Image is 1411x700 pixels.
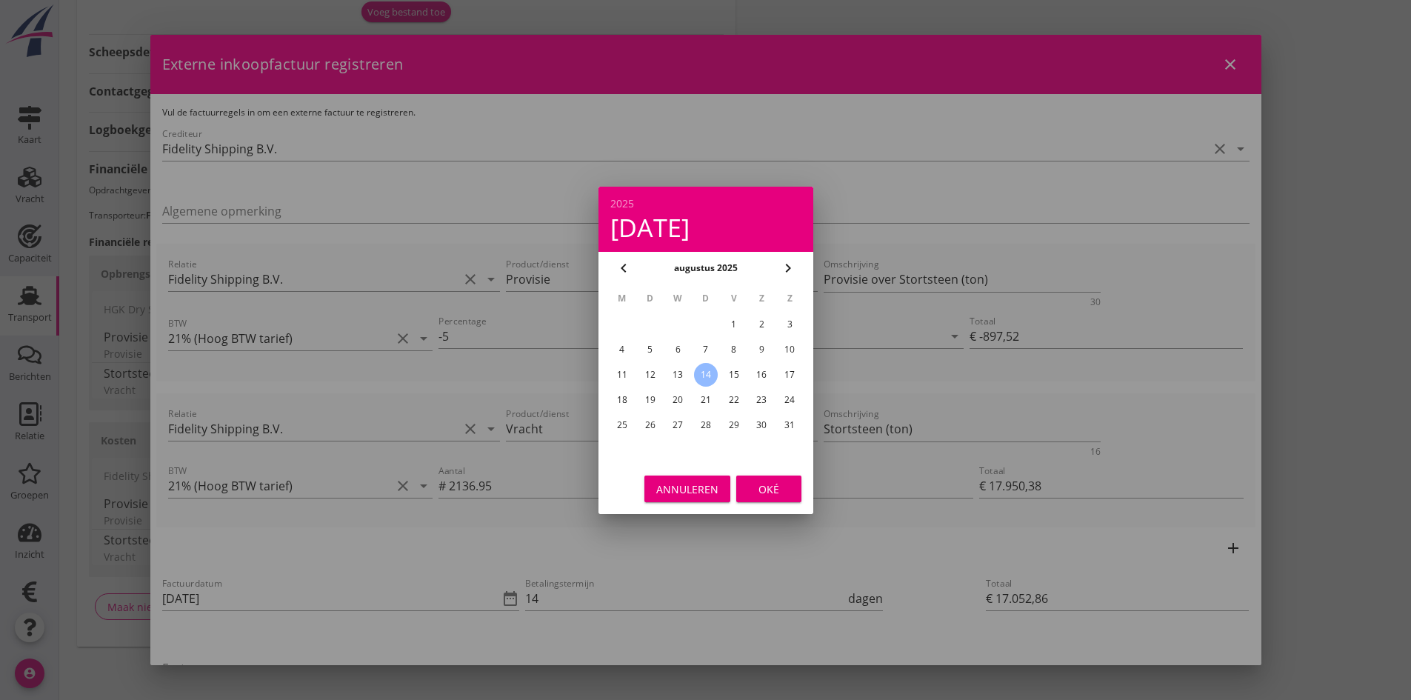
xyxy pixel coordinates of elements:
div: Annuleren [656,481,718,496]
button: 27 [666,413,690,437]
button: 1 [721,313,745,336]
button: 8 [721,338,745,361]
button: augustus 2025 [670,257,742,279]
button: 7 [693,338,717,361]
button: 24 [778,388,801,412]
button: 19 [638,388,661,412]
th: M [609,286,636,311]
button: 31 [778,413,801,437]
button: 17 [778,363,801,387]
button: Annuleren [644,476,730,502]
button: 18 [610,388,633,412]
button: 5 [638,338,661,361]
button: 15 [721,363,745,387]
button: 22 [721,388,745,412]
button: 25 [610,413,633,437]
button: 11 [610,363,633,387]
th: Z [748,286,775,311]
button: Oké [736,476,801,502]
button: 28 [693,413,717,437]
button: 20 [666,388,690,412]
button: 30 [750,413,773,437]
button: 12 [638,363,661,387]
th: Z [776,286,803,311]
button: 9 [750,338,773,361]
button: 16 [750,363,773,387]
button: 4 [610,338,633,361]
button: 23 [750,388,773,412]
i: chevron_left [615,259,633,277]
div: 2025 [610,199,801,209]
button: 21 [693,388,717,412]
button: 3 [778,313,801,336]
th: D [693,286,719,311]
button: 13 [666,363,690,387]
button: 2 [750,313,773,336]
button: 6 [666,338,690,361]
button: 29 [721,413,745,437]
th: D [636,286,663,311]
button: 26 [638,413,661,437]
th: V [720,286,747,311]
i: chevron_right [779,259,797,277]
button: 14 [693,363,717,387]
div: Oké [748,481,790,496]
button: 10 [778,338,801,361]
th: W [664,286,691,311]
div: [DATE] [610,215,801,240]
